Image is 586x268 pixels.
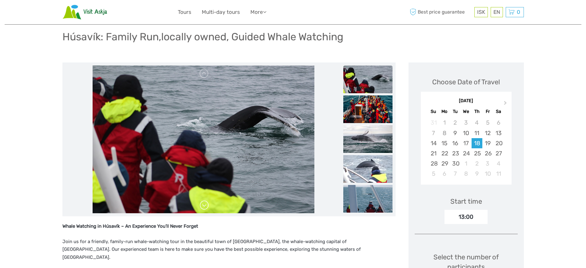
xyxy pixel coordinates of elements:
div: Not available Friday, September 5th, 2025 [482,118,493,128]
div: Choose Thursday, September 18th, 2025 [472,138,482,148]
div: Mo [439,107,450,116]
div: Choose Saturday, September 27th, 2025 [493,148,504,158]
img: c23050f0e761466cae413f4a09f6c3f0_main_slider.jpeg [93,66,314,213]
div: Choose Tuesday, September 16th, 2025 [450,138,460,148]
img: b24b10a3d82f40339a62cc67fd654c02_slider_thumbnail.png [343,185,393,213]
div: Choose Thursday, September 25th, 2025 [472,148,482,158]
div: EN [491,7,503,17]
img: fecf0b2e69914728a64897c058ea8abe_slider_thumbnail.png [343,95,393,123]
span: ISK [477,9,485,15]
button: Open LiveChat chat widget [71,10,78,17]
div: Choose Friday, September 26th, 2025 [482,148,493,158]
div: Choose Saturday, October 4th, 2025 [493,158,504,169]
div: We [460,107,471,116]
div: Fr [482,107,493,116]
div: Choose Wednesday, September 17th, 2025 [460,138,471,148]
button: Next Month [501,99,511,109]
img: Scandinavian Travel [62,5,107,20]
div: Not available Tuesday, September 2nd, 2025 [450,118,460,128]
div: Start time [450,197,482,206]
span: 0 [516,9,521,15]
div: Choose Thursday, September 11th, 2025 [472,128,482,138]
div: Choose Tuesday, September 9th, 2025 [450,128,460,138]
a: Tours [178,8,191,17]
div: Not available Sunday, September 7th, 2025 [428,128,439,138]
div: Choose Wednesday, October 1st, 2025 [460,158,471,169]
div: Choose Thursday, October 2nd, 2025 [472,158,482,169]
span: Best price guarantee [409,7,473,17]
div: Choose Thursday, October 9th, 2025 [472,169,482,179]
div: Choose Friday, September 19th, 2025 [482,138,493,148]
h1: Húsavík: Family Run,locally owned, Guided Whale Watching [62,30,343,43]
p: Join us for a friendly, family-run whale-watching tour in the beautiful town of [GEOGRAPHIC_DATA]... [62,238,396,262]
img: c23050f0e761466cae413f4a09f6c3f0_slider_thumbnail.jpeg [343,66,393,93]
div: 13:00 [444,210,488,224]
div: Not available Monday, September 1st, 2025 [439,118,450,128]
div: Choose Friday, October 3rd, 2025 [482,158,493,169]
div: Sa [493,107,504,116]
div: Choose Monday, September 29th, 2025 [439,158,450,169]
div: Choose Wednesday, October 8th, 2025 [460,169,471,179]
div: Choose Date of Travel [432,77,500,87]
div: Choose Saturday, October 11th, 2025 [493,169,504,179]
div: Choose Saturday, September 20th, 2025 [493,138,504,148]
div: Choose Monday, September 15th, 2025 [439,138,450,148]
div: Choose Sunday, September 21st, 2025 [428,148,439,158]
div: Choose Tuesday, October 7th, 2025 [450,169,460,179]
div: month 2025-09 [423,118,509,179]
p: We're away right now. Please check back later! [9,11,70,16]
img: b5869683cf5f4328bcad5a5da6dd70e4_slider_thumbnail.jpeg [343,125,393,153]
div: Choose Wednesday, September 24th, 2025 [460,148,471,158]
div: Not available Sunday, August 31st, 2025 [428,118,439,128]
div: Not available Saturday, September 6th, 2025 [493,118,504,128]
div: Choose Monday, September 22nd, 2025 [439,148,450,158]
div: Choose Tuesday, September 23rd, 2025 [450,148,460,158]
a: More [250,8,266,17]
div: Choose Tuesday, September 30th, 2025 [450,158,460,169]
div: Su [428,107,439,116]
div: Choose Sunday, September 28th, 2025 [428,158,439,169]
div: Th [472,107,482,116]
div: Choose Friday, October 10th, 2025 [482,169,493,179]
div: Tu [450,107,460,116]
div: Choose Saturday, September 13th, 2025 [493,128,504,138]
div: Choose Sunday, October 5th, 2025 [428,169,439,179]
div: Not available Thursday, September 4th, 2025 [472,118,482,128]
div: Choose Sunday, September 14th, 2025 [428,138,439,148]
div: Choose Wednesday, September 10th, 2025 [460,128,471,138]
strong: Whale Watching in Húsavík – An Experience You’ll Never Forget [62,223,198,229]
div: Choose Friday, September 12th, 2025 [482,128,493,138]
div: Not available Wednesday, September 3rd, 2025 [460,118,471,128]
a: Multi-day tours [202,8,240,17]
div: Choose Monday, October 6th, 2025 [439,169,450,179]
div: [DATE] [421,98,512,104]
img: aaa52bda605d4403ba3fea1ce4cd056f_slider_thumbnail.jpeg [343,155,393,183]
div: Not available Monday, September 8th, 2025 [439,128,450,138]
